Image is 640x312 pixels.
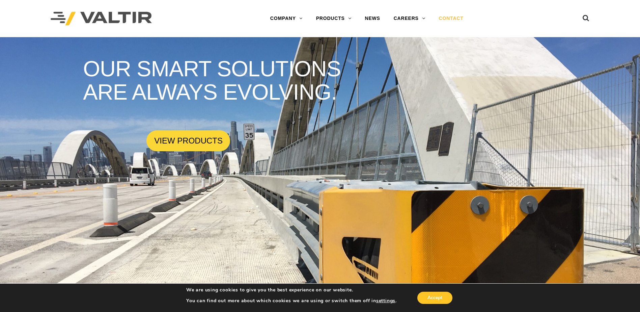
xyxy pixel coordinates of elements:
[263,12,309,25] a: COMPANY
[432,12,470,25] a: CONTACT
[186,287,397,293] p: We are using cookies to give you the best experience on our website.
[186,298,397,304] p: You can find out more about which cookies we are using or switch them off in .
[417,292,452,304] button: Accept
[309,12,358,25] a: PRODUCTS
[83,57,365,104] rs-layer: OUR SMART SOLUTIONS ARE ALWAYS EVOLVING.
[376,298,395,304] button: settings
[358,12,387,25] a: NEWS
[51,12,152,26] img: Valtir
[146,130,230,151] a: VIEW PRODUCTS
[387,12,432,25] a: CAREERS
